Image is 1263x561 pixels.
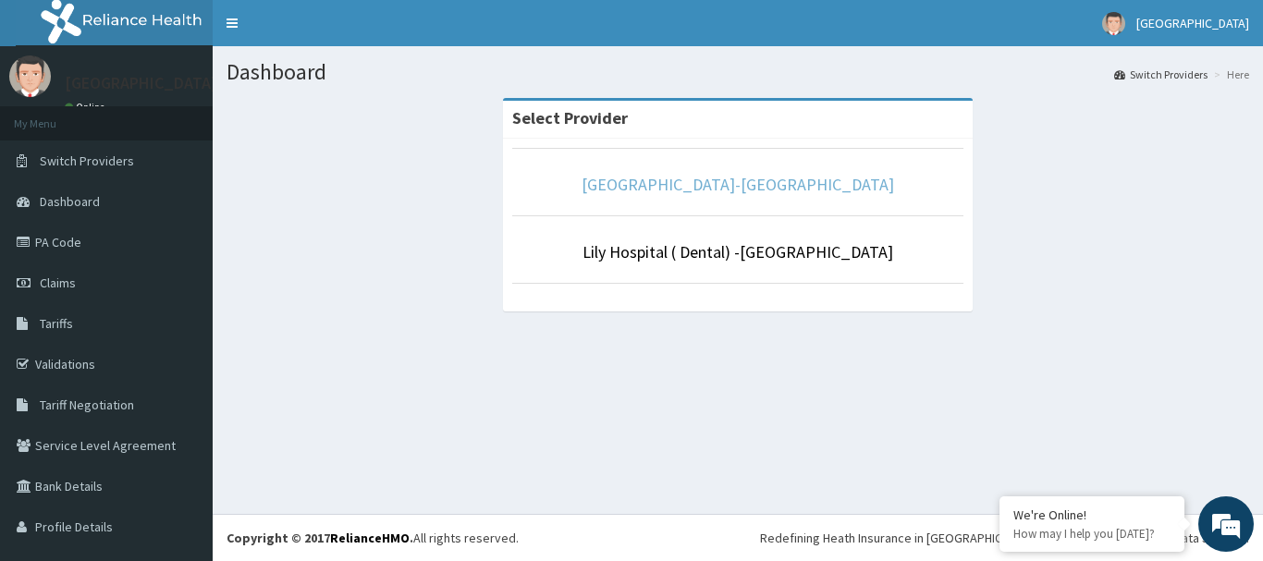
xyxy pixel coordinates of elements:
div: Chat with us now [96,104,311,128]
span: Tariff Negotiation [40,396,134,413]
a: [GEOGRAPHIC_DATA]-[GEOGRAPHIC_DATA] [582,174,894,195]
span: Claims [40,274,76,291]
div: Redefining Heath Insurance in [GEOGRAPHIC_DATA] using Telemedicine and Data Science! [760,529,1249,547]
div: Minimize live chat window [303,9,348,54]
li: Here [1209,67,1249,82]
img: d_794563401_company_1708531726252_794563401 [34,92,75,139]
a: Lily Hospital ( Dental) -[GEOGRAPHIC_DATA] [582,241,893,262]
span: We're online! [107,165,255,351]
p: [GEOGRAPHIC_DATA] [65,75,217,91]
footer: All rights reserved. [213,514,1263,561]
span: Tariffs [40,315,73,332]
div: We're Online! [1013,506,1171,523]
img: User Image [1102,12,1125,35]
strong: Copyright © 2017 . [227,530,413,546]
span: Dashboard [40,193,100,210]
span: [GEOGRAPHIC_DATA] [1136,15,1249,31]
a: Switch Providers [1114,67,1208,82]
strong: Select Provider [512,107,628,128]
a: RelianceHMO [330,530,410,546]
a: Online [65,101,109,114]
h1: Dashboard [227,60,1249,84]
span: Switch Providers [40,152,134,169]
p: How may I help you today? [1013,526,1171,542]
img: User Image [9,55,51,97]
textarea: Type your message and hit 'Enter' [9,369,352,433]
